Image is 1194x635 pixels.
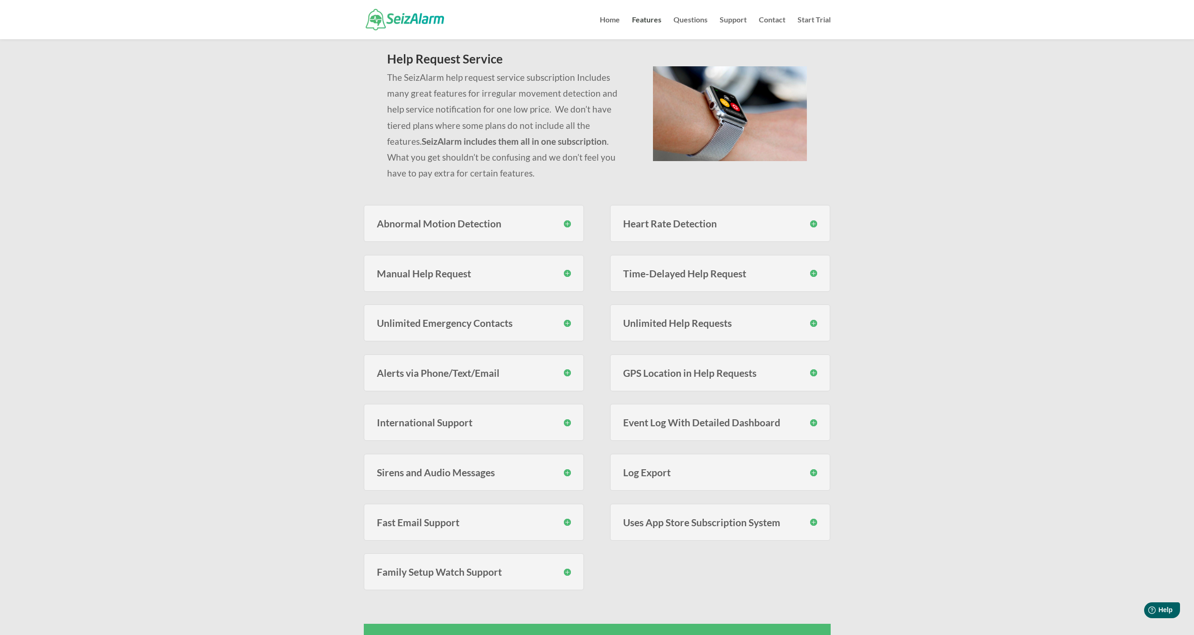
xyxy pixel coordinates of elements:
[377,517,571,527] h3: Fast Email Support
[377,368,571,378] h3: Alerts via Phone/Text/Email
[653,66,807,161] img: seizalarm-on-wrist
[387,53,630,70] h2: Help Request Service
[377,318,571,328] h3: Unlimited Emergency Contacts
[623,368,818,378] h3: GPS Location in Help Requests
[377,567,571,577] h3: Family Setup Watch Support
[377,467,571,477] h3: Sirens and Audio Messages
[623,417,818,427] h3: Event Log With Detailed Dashboard
[798,16,831,39] a: Start Trial
[387,70,630,181] p: The SeizAlarm help request service subscription Includes many great features for irregular moveme...
[623,219,818,228] h3: Heart Rate Detection
[623,318,818,328] h3: Unlimited Help Requests
[377,219,571,228] h3: Abnormal Motion Detection
[623,268,818,278] h3: Time-Delayed Help Request
[720,16,747,39] a: Support
[632,16,661,39] a: Features
[377,417,571,427] h3: International Support
[759,16,785,39] a: Contact
[623,467,818,477] h3: Log Export
[366,9,444,30] img: SeizAlarm
[623,517,818,527] h3: Uses App Store Subscription System
[673,16,708,39] a: Questions
[600,16,620,39] a: Home
[422,136,607,147] strong: SeizAlarm includes them all in one subscription
[1111,599,1184,625] iframe: Help widget launcher
[377,268,571,278] h3: Manual Help Request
